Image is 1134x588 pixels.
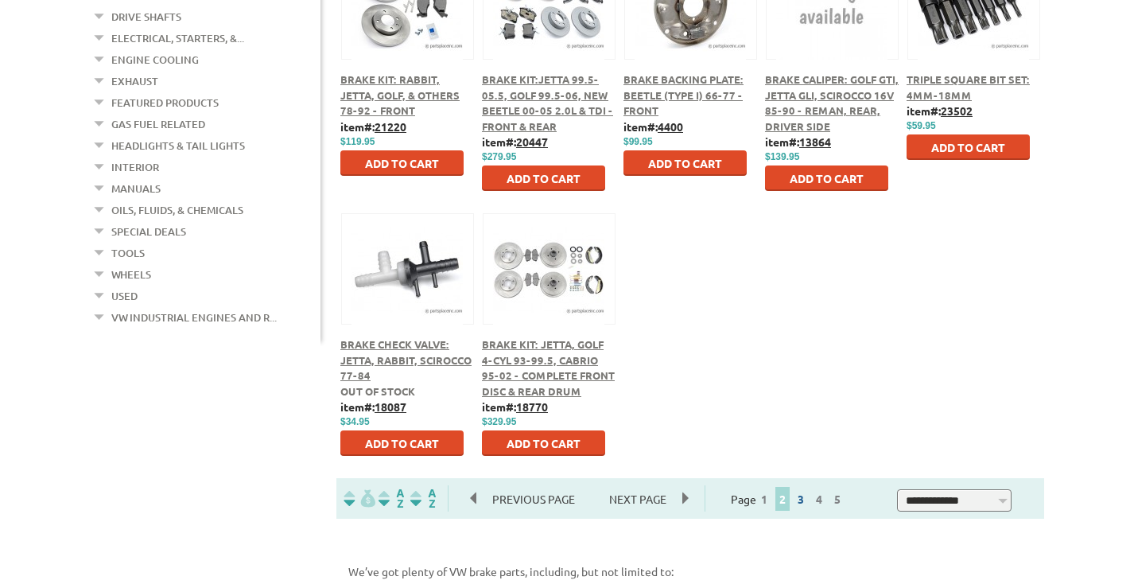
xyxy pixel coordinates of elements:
button: Add to Cart [907,134,1030,160]
a: Headlights & Tail Lights [111,135,245,156]
a: Featured Products [111,92,219,113]
a: Brake Check Valve: Jetta, Rabbit, Scirocco 77-84 [340,337,472,382]
a: Brake Backing Plate: Beetle (Type I) 66-77 - Front [623,72,744,117]
a: Brake Kit:Jetta 99.5-05.5, Golf 99.5-06, New Beetle 00-05 2.0L & TDI - Front & Rear [482,72,613,133]
a: Exhaust [111,71,158,92]
a: 1 [757,492,771,506]
b: item#: [340,399,406,414]
span: Add to Cart [931,140,1005,154]
div: Page [705,485,872,512]
span: Add to Cart [507,171,581,185]
a: Previous Page [471,492,593,506]
button: Add to Cart [765,165,888,191]
u: 18770 [516,399,548,414]
a: Brake Caliper: Golf GTI, Jetta GLI, Scirocco 16V 85-90 - Reman, Rear, Driver Side [765,72,899,133]
b: item#: [340,119,406,134]
span: Add to Cart [790,171,864,185]
button: Add to Cart [340,150,464,176]
a: 3 [794,492,808,506]
u: 18087 [375,399,406,414]
a: Oils, Fluids, & Chemicals [111,200,243,220]
a: Brake Kit: Jetta, Golf 4-cyl 93-99.5, Cabrio 95-02 - Complete Front Disc & Rear Drum [482,337,615,398]
span: Add to Cart [507,436,581,450]
span: $59.95 [907,120,936,131]
a: Tools [111,243,145,263]
a: Brake Kit: Rabbit, Jetta, Golf, & Others 78-92 - Front [340,72,460,117]
span: Out of stock [340,384,415,398]
a: Used [111,286,138,306]
a: Special Deals [111,221,186,242]
a: Gas Fuel Related [111,114,205,134]
span: Next Page [593,487,682,511]
span: $329.95 [482,416,516,427]
span: $119.95 [340,136,375,147]
a: 4 [812,492,826,506]
span: Add to Cart [648,156,722,170]
a: Manuals [111,178,161,199]
b: item#: [907,103,973,118]
b: item#: [482,399,548,414]
button: Add to Cart [482,165,605,191]
span: Add to Cart [365,156,439,170]
p: We’ve got plenty of VW brake parts, including, but not limited to: [348,563,1032,580]
b: item#: [482,134,548,149]
span: Previous Page [476,487,591,511]
a: Next Page [593,492,682,506]
u: 4400 [658,119,683,134]
a: Drive Shafts [111,6,181,27]
img: Sort by Headline [375,489,407,508]
span: $139.95 [765,151,799,162]
a: VW Industrial Engines and R... [111,307,277,328]
b: item#: [623,119,683,134]
u: 20447 [516,134,548,149]
a: Electrical, Starters, &... [111,28,244,49]
span: 2 [775,487,790,511]
a: Engine Cooling [111,49,199,70]
a: Wheels [111,264,151,285]
u: 21220 [375,119,406,134]
button: Add to Cart [623,150,747,176]
span: $99.95 [623,136,653,147]
span: $34.95 [340,416,370,427]
a: Triple Square Bit Set: 4mm-18mm [907,72,1030,102]
button: Add to Cart [340,430,464,456]
span: $279.95 [482,151,516,162]
img: filterpricelow.svg [344,489,375,508]
b: item#: [765,134,831,149]
a: 5 [830,492,845,506]
u: 23502 [941,103,973,118]
button: Add to Cart [482,430,605,456]
a: Interior [111,157,159,177]
u: 13864 [799,134,831,149]
img: Sort by Sales Rank [407,489,439,508]
span: Add to Cart [365,436,439,450]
